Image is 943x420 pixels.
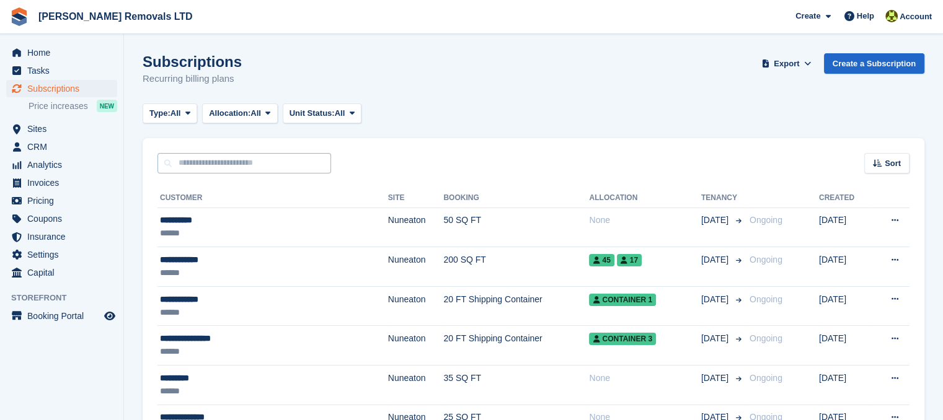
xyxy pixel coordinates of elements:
[443,326,589,365] td: 20 FT Shipping Container
[819,326,871,365] td: [DATE]
[27,210,102,227] span: Coupons
[617,254,642,266] span: 17
[388,208,444,247] td: Nuneaton
[589,294,655,306] span: Container 1
[27,44,102,61] span: Home
[824,53,924,74] a: Create a Subscription
[33,6,198,27] a: [PERSON_NAME] Removals LTD
[750,333,782,343] span: Ongoing
[6,246,117,263] a: menu
[6,228,117,245] a: menu
[27,174,102,191] span: Invoices
[290,107,335,120] span: Unit Status:
[6,192,117,209] a: menu
[589,333,655,345] span: Container 3
[701,293,731,306] span: [DATE]
[759,53,814,74] button: Export
[443,365,589,405] td: 35 SQ FT
[589,372,701,385] div: None
[388,247,444,287] td: Nuneaton
[701,253,731,266] span: [DATE]
[27,120,102,138] span: Sites
[102,308,117,323] a: Preview store
[885,157,901,170] span: Sort
[819,208,871,247] td: [DATE]
[6,307,117,325] a: menu
[6,138,117,155] a: menu
[900,11,932,23] span: Account
[143,103,197,124] button: Type: All
[149,107,170,120] span: Type:
[143,72,242,86] p: Recurring billing plans
[202,103,278,124] button: Allocation: All
[27,62,102,79] span: Tasks
[27,264,102,281] span: Capital
[443,188,589,208] th: Booking
[701,332,731,345] span: [DATE]
[701,188,745,208] th: Tenancy
[27,246,102,263] span: Settings
[750,255,782,265] span: Ongoing
[443,247,589,287] td: 200 SQ FT
[10,7,29,26] img: stora-icon-8386f47178a22dfd0bd8f6a31ec36ba5ce8667c1dd55bd0f319d3a0aa187defe.svg
[170,107,181,120] span: All
[6,156,117,173] a: menu
[885,10,898,22] img: Sean Glenn
[589,254,614,266] span: 45
[388,326,444,365] td: Nuneaton
[29,99,117,113] a: Price increases NEW
[6,44,117,61] a: menu
[750,215,782,225] span: Ongoing
[857,10,874,22] span: Help
[27,307,102,325] span: Booking Portal
[819,365,871,405] td: [DATE]
[29,100,88,112] span: Price increases
[143,53,242,70] h1: Subscriptions
[27,156,102,173] span: Analytics
[6,210,117,227] a: menu
[589,188,701,208] th: Allocation
[443,286,589,326] td: 20 FT Shipping Container
[6,62,117,79] a: menu
[283,103,361,124] button: Unit Status: All
[27,228,102,245] span: Insurance
[701,372,731,385] span: [DATE]
[819,286,871,326] td: [DATE]
[750,373,782,383] span: Ongoing
[97,100,117,112] div: NEW
[6,264,117,281] a: menu
[27,80,102,97] span: Subscriptions
[388,188,444,208] th: Site
[388,286,444,326] td: Nuneaton
[589,214,701,227] div: None
[157,188,388,208] th: Customer
[388,365,444,405] td: Nuneaton
[335,107,345,120] span: All
[27,138,102,155] span: CRM
[443,208,589,247] td: 50 SQ FT
[701,214,731,227] span: [DATE]
[27,192,102,209] span: Pricing
[209,107,250,120] span: Allocation:
[774,58,799,70] span: Export
[795,10,820,22] span: Create
[6,120,117,138] a: menu
[6,80,117,97] a: menu
[819,188,871,208] th: Created
[750,294,782,304] span: Ongoing
[250,107,261,120] span: All
[6,174,117,191] a: menu
[819,247,871,287] td: [DATE]
[11,292,123,304] span: Storefront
